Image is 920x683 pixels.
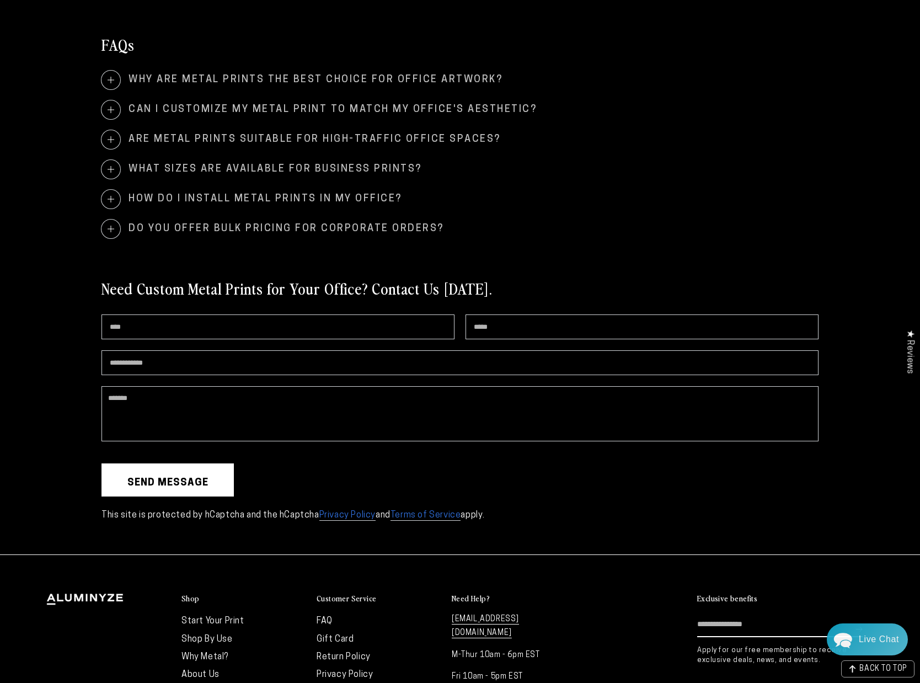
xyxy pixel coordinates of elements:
summary: Customer Service [317,594,441,604]
a: Privacy Policy [317,670,373,679]
h2: Need Help? [452,594,490,604]
div: Chat widget toggle [827,623,908,655]
div: Click to open Judge.me floating reviews tab [899,321,920,382]
summary: What sizes are available for business prints? [101,160,819,179]
summary: Why are metal prints the best choice for office artwork? [101,71,819,89]
button: Subscribe [855,612,863,645]
summary: Are metal prints suitable for high-traffic office spaces? [101,130,819,149]
p: This site is protected by hCaptcha and the hCaptcha and apply. [101,508,819,524]
a: Terms of Service [391,511,461,521]
a: Privacy Policy [319,511,376,521]
summary: Do you offer bulk pricing for corporate orders? [101,220,819,238]
span: BACK TO TOP [859,665,907,673]
h2: Shop [181,594,200,604]
a: [EMAIL_ADDRESS][DOMAIN_NAME] [452,615,519,638]
a: Gift Card [317,635,354,644]
summary: Exclusive benefits [697,594,874,604]
h2: Customer Service [317,594,376,604]
button: Send message [101,463,234,497]
summary: Can I customize my metal print to match my office's aesthetic? [101,100,819,119]
a: FAQ [317,617,333,626]
h2: FAQs [101,34,135,54]
p: M-Thur 10am - 6pm EST [452,648,576,662]
a: Start Your Print [181,617,244,626]
a: About Us [181,670,220,679]
h2: Need Custom Metal Prints for Your Office? Contact Us [DATE]. [101,278,492,298]
summary: How do I install metal prints in my office? [101,190,819,209]
summary: Need Help? [452,594,576,604]
h2: Exclusive benefits [697,594,757,604]
div: Contact Us Directly [859,623,899,655]
a: Return Policy [317,653,371,661]
a: Shop By Use [181,635,233,644]
summary: Shop [181,594,306,604]
p: Apply for our free membership to receive exclusive deals, news, and events. [697,645,874,665]
a: Why Metal? [181,653,228,661]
